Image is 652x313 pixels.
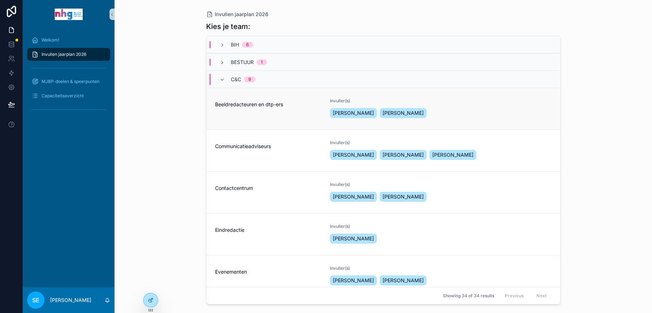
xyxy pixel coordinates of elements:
[333,109,374,117] span: [PERSON_NAME]
[215,268,322,275] span: Evenementen
[42,37,59,43] span: Welkom!
[55,9,83,20] img: App logo
[215,143,322,150] span: Communicatieadviseurs
[27,48,110,61] a: Invullen jaarplan 2026
[215,185,322,192] span: Contactcentrum
[215,11,268,18] span: Invullen jaarplan 2026
[23,29,115,124] div: scrollable content
[42,93,84,99] span: Capaciteitsoverzicht
[383,151,424,158] span: [PERSON_NAME]
[27,34,110,47] a: Welkom!
[231,76,241,83] span: C&C
[206,11,268,18] a: Invullen jaarplan 2026
[215,101,322,108] span: Beeldredacteuren en dtp-ers
[27,75,110,88] a: MJBP-doelen & speerpunten
[383,109,424,117] span: [PERSON_NAME]
[50,297,91,304] p: [PERSON_NAME]
[206,255,560,297] a: EvenementenInvuller(s)[PERSON_NAME][PERSON_NAME]
[231,41,239,48] span: BIH
[383,277,424,284] span: [PERSON_NAME]
[248,77,251,82] div: 9
[32,296,39,304] span: SE
[42,52,86,57] span: Invullen jaarplan 2026
[206,171,560,213] a: ContactcentrumInvuller(s)[PERSON_NAME][PERSON_NAME]
[330,265,551,271] span: Invuller(s)
[246,42,249,48] div: 6
[333,235,374,242] span: [PERSON_NAME]
[333,277,374,284] span: [PERSON_NAME]
[261,59,263,65] div: 1
[330,224,551,229] span: Invuller(s)
[333,151,374,158] span: [PERSON_NAME]
[206,213,560,255] a: EindredactieInvuller(s)[PERSON_NAME]
[330,98,551,104] span: Invuller(s)
[215,226,322,234] span: Eindredactie
[206,129,560,171] a: CommunicatieadviseursInvuller(s)[PERSON_NAME][PERSON_NAME][PERSON_NAME]
[206,88,560,129] a: Beeldredacteuren en dtp-ersInvuller(s)[PERSON_NAME][PERSON_NAME]
[330,182,551,187] span: Invuller(s)
[333,193,374,200] span: [PERSON_NAME]
[432,151,473,158] span: [PERSON_NAME]
[42,79,99,84] span: MJBP-doelen & speerpunten
[383,193,424,200] span: [PERSON_NAME]
[443,293,494,299] span: Showing 34 of 34 results
[206,21,250,31] h1: Kies je team:
[231,59,254,66] span: Bestuur
[330,140,551,146] span: Invuller(s)
[27,89,110,102] a: Capaciteitsoverzicht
